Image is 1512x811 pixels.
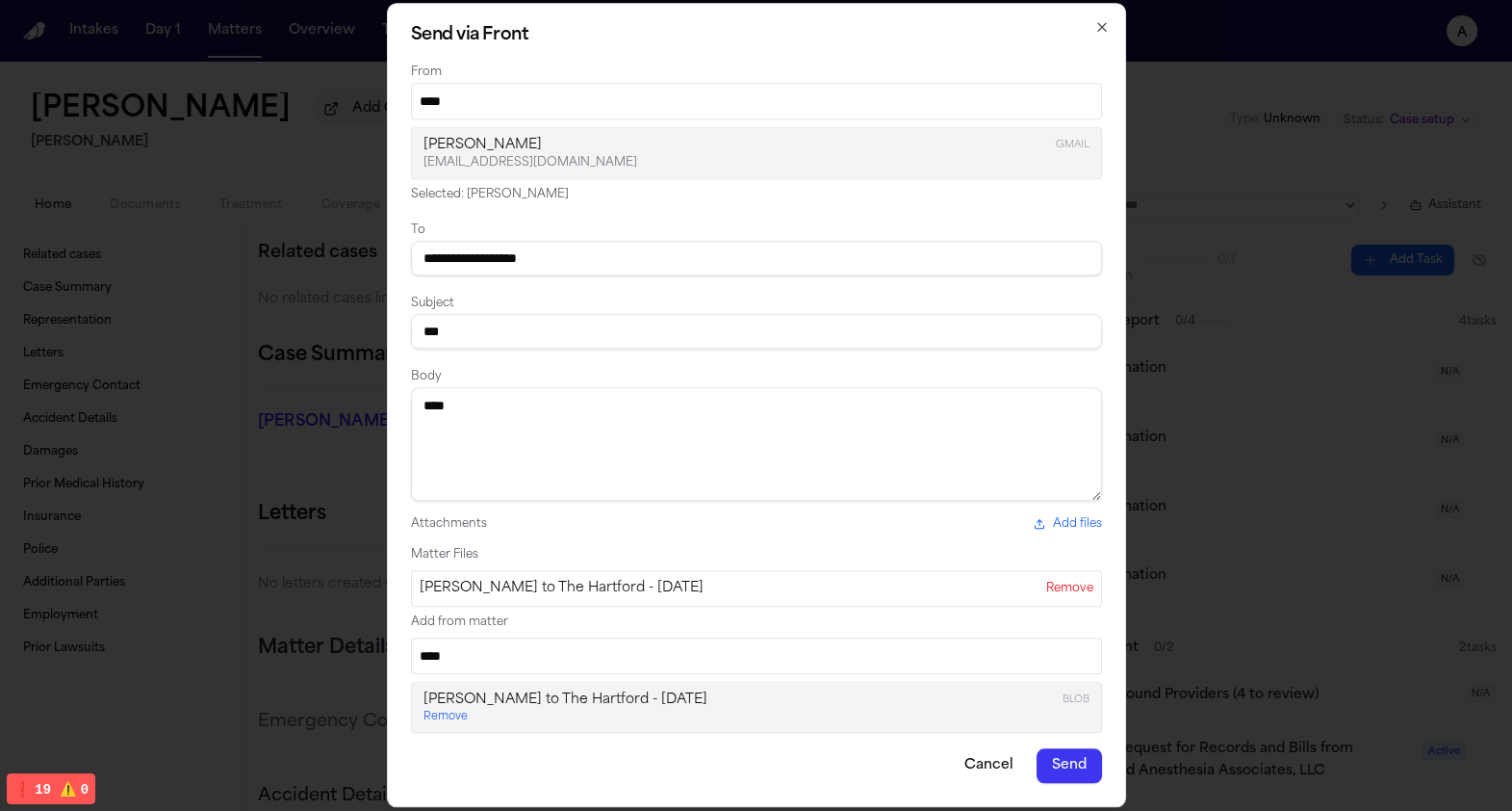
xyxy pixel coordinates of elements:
[411,66,442,78] label: From
[423,710,1089,725] div: Remove
[412,128,1101,178] button: Choose amit
[1034,516,1102,532] label: Add files
[411,547,478,562] label: Matter Files
[411,187,1102,202] div: Selected: [PERSON_NAME]
[420,579,704,598] span: [PERSON_NAME] to The Hartford - [DATE]
[423,155,1089,170] div: [EMAIL_ADDRESS][DOMAIN_NAME]
[411,615,1102,630] div: Add from matter
[411,516,487,532] label: Attachments
[412,683,1101,733] button: $Remove Z. Khan - LOR to The Hartford - 4.24.24
[1046,581,1093,596] button: Remove
[411,27,1102,44] h2: Send via Front
[1063,693,1089,707] span: blob
[1056,139,1089,152] span: gmail
[1037,749,1102,784] button: Send
[411,638,1102,674] input: Search matter files
[411,371,442,382] label: Body
[411,224,425,236] label: To
[423,136,542,155] span: [PERSON_NAME]
[949,749,1029,784] button: Cancel
[411,83,1102,119] input: Search Front inboxes
[423,691,707,710] span: [PERSON_NAME] to The Hartford - [DATE]
[411,298,454,309] label: Subject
